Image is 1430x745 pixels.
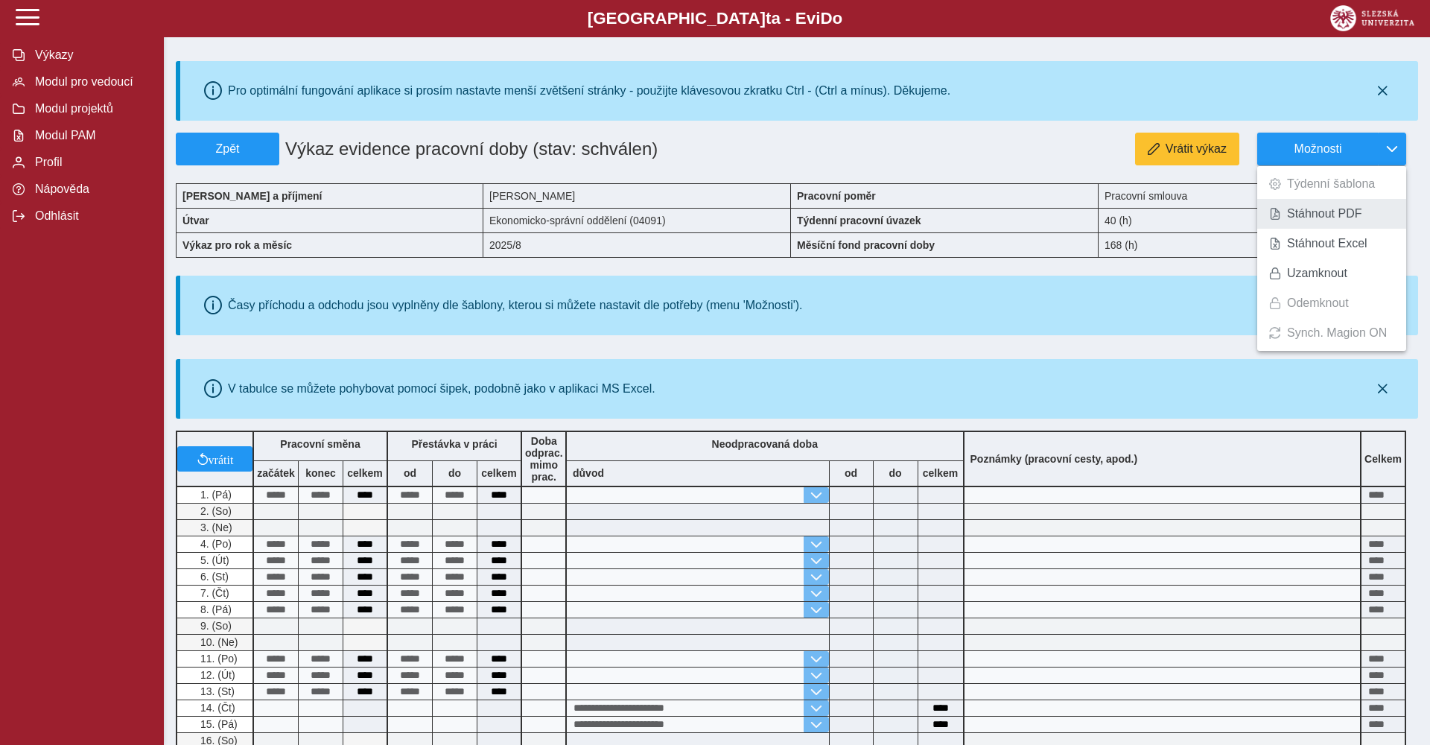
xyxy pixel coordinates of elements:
[197,587,229,599] span: 7. (Čt)
[197,554,229,566] span: 5. (Út)
[874,467,918,479] b: do
[279,133,693,165] h1: Výkaz evidence pracovní doby (stav: schválen)
[712,438,818,450] b: Neodpracovaná doba
[483,183,791,208] div: [PERSON_NAME]
[228,382,655,396] div: V tabulce se můžete pohybovat pomocí šipek, podobně jako v aplikaci MS Excel.
[197,538,232,550] span: 4. (Po)
[197,653,238,665] span: 11. (Po)
[182,190,322,202] b: [PERSON_NAME] a příjmení
[1099,232,1406,258] div: 168 (h)
[830,467,873,479] b: od
[45,9,1385,28] b: [GEOGRAPHIC_DATA] a - Evi
[1287,238,1367,250] span: Stáhnout Excel
[1099,208,1406,232] div: 40 (h)
[1330,5,1414,31] img: logo_web_su.png
[833,9,843,28] span: o
[228,84,950,98] div: Pro optimální fungování aplikace si prosím nastavte menší zvětšení stránky - použijte klávesovou ...
[197,489,232,501] span: 1. (Pá)
[483,208,791,232] div: Ekonomicko-správní oddělení (04091)
[1099,183,1406,208] div: Pracovní smlouva
[280,438,360,450] b: Pracovní směna
[31,209,151,223] span: Odhlásit
[197,685,235,697] span: 13. (St)
[299,467,343,479] b: konec
[766,9,771,28] span: t
[209,453,234,465] span: vrátit
[177,446,252,472] button: vrátit
[197,669,235,681] span: 12. (Út)
[1287,267,1347,279] span: Uzamknout
[1257,133,1378,165] button: Možnosti
[197,702,235,714] span: 14. (Čt)
[31,183,151,196] span: Nápověda
[197,620,232,632] span: 9. (So)
[254,467,298,479] b: začátek
[1270,142,1366,156] span: Možnosti
[182,215,209,226] b: Útvar
[182,142,273,156] span: Zpět
[820,9,832,28] span: D
[1287,208,1362,220] span: Stáhnout PDF
[483,232,791,258] div: 2025/8
[918,467,963,479] b: celkem
[31,129,151,142] span: Modul PAM
[1166,142,1227,156] span: Vrátit výkaz
[965,453,1144,465] b: Poznámky (pracovní cesty, apod.)
[197,521,232,533] span: 3. (Ne)
[31,75,151,89] span: Modul pro vedoucí
[182,239,292,251] b: Výkaz pro rok a měsíc
[197,636,238,648] span: 10. (Ne)
[197,571,229,583] span: 6. (St)
[1364,453,1402,465] b: Celkem
[197,718,238,730] span: 15. (Pá)
[433,467,477,479] b: do
[1135,133,1239,165] button: Vrátit výkaz
[477,467,521,479] b: celkem
[176,133,279,165] button: Zpět
[411,438,497,450] b: Přestávka v práci
[525,435,563,483] b: Doba odprac. mimo prac.
[31,156,151,169] span: Profil
[197,505,232,517] span: 2. (So)
[388,467,432,479] b: od
[197,603,232,615] span: 8. (Pá)
[797,239,935,251] b: Měsíční fond pracovní doby
[228,299,803,312] div: Časy příchodu a odchodu jsou vyplněny dle šablony, kterou si můžete nastavit dle potřeby (menu 'M...
[31,48,151,62] span: Výkazy
[31,102,151,115] span: Modul projektů
[573,467,604,479] b: důvod
[797,190,876,202] b: Pracovní poměr
[343,467,387,479] b: celkem
[797,215,921,226] b: Týdenní pracovní úvazek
